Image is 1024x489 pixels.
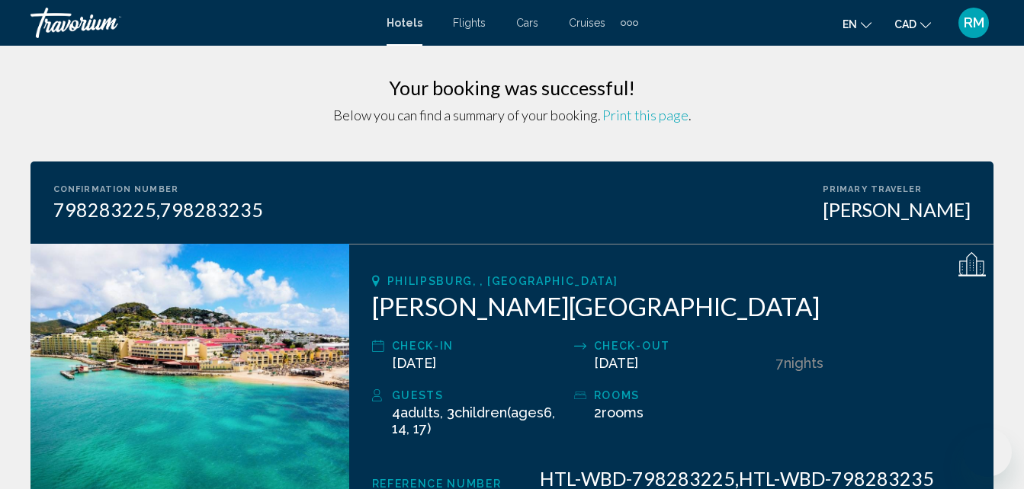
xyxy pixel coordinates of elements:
[594,337,769,355] div: Check-out
[776,355,784,371] span: 7
[511,404,544,420] span: ages
[823,198,971,221] div: [PERSON_NAME]
[602,107,689,123] span: Print this page
[387,275,618,287] span: Philipsburg, , [GEOGRAPHIC_DATA]
[843,18,857,30] span: en
[392,404,440,420] span: 4
[964,15,984,30] span: RM
[823,184,971,194] div: Primary Traveler
[30,8,371,38] a: Travorium
[333,107,601,123] span: Below you can find a summary of your booking.
[387,17,422,29] a: Hotels
[53,198,263,221] div: 798283225,798283235
[784,355,823,371] span: Nights
[602,107,692,123] span: .
[516,17,538,29] a: Cars
[392,337,567,355] div: Check-in
[392,355,436,371] span: [DATE]
[894,18,916,30] span: CAD
[594,404,644,420] span: 2
[392,386,567,404] div: Guests
[843,13,872,35] button: Change language
[954,7,994,39] button: User Menu
[453,17,486,29] a: Flights
[372,291,971,321] h2: [PERSON_NAME][GEOGRAPHIC_DATA]
[454,404,507,420] span: Children
[569,17,605,29] a: Cruises
[602,404,644,420] span: rooms
[392,404,555,436] span: , 3
[30,76,994,99] h3: Your booking was successful!
[894,13,931,35] button: Change currency
[53,184,263,194] div: Confirmation Number
[621,11,638,35] button: Extra navigation items
[594,355,638,371] span: [DATE]
[392,404,555,436] span: ( 6, 14, 17)
[963,428,1012,477] iframe: Button to launch messaging window
[594,386,769,404] div: rooms
[400,404,440,420] span: Adults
